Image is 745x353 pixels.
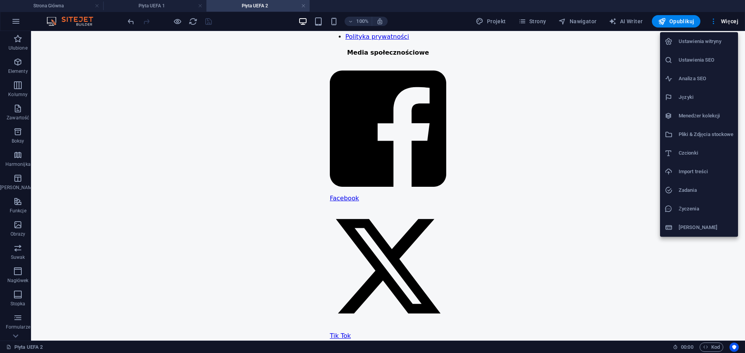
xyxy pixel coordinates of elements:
h6: Zadania [679,186,733,195]
h6: Menedżer kolekcji [679,111,733,121]
h6: Ustawienia SEO [679,55,733,65]
h6: [PERSON_NAME] [679,223,733,232]
h6: Import treści [679,167,733,176]
h6: Życzenia [679,204,733,214]
h6: Pliki & Zdjęcia stockowe [679,130,733,139]
h6: Języki [679,93,733,102]
h6: Analiza SEO [679,74,733,83]
h6: Ustawienia witryny [679,37,733,46]
h6: Czcionki [679,148,733,158]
